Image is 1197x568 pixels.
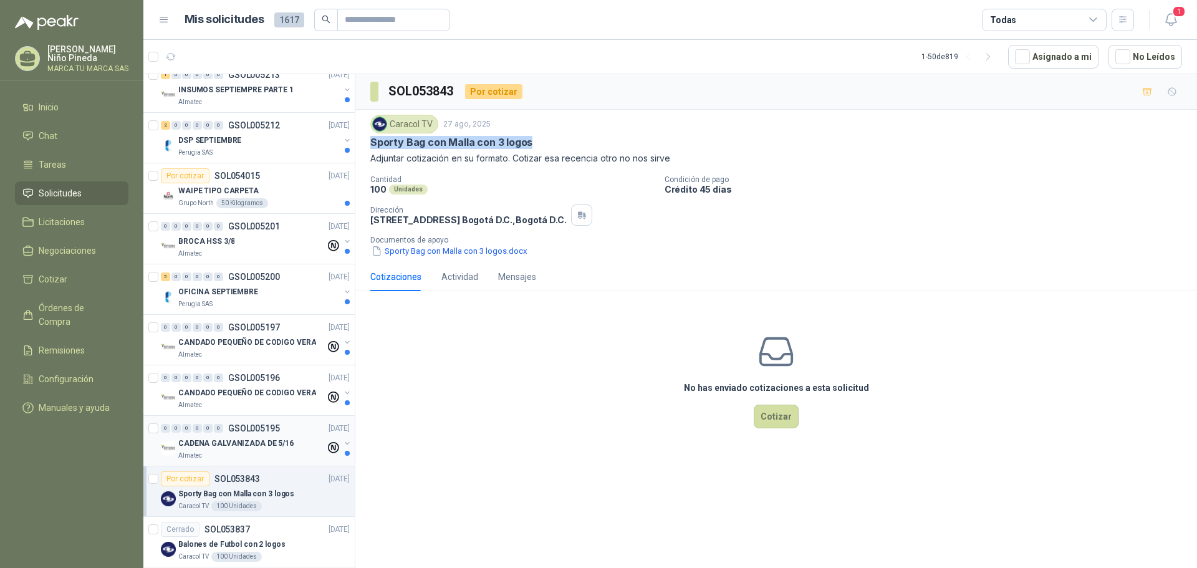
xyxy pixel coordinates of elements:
a: Inicio [15,95,128,119]
div: 0 [182,424,191,433]
img: Company Logo [161,542,176,557]
p: Dirección [370,206,566,214]
div: 0 [182,323,191,332]
img: Logo peakr [15,15,79,30]
img: Company Logo [161,491,176,506]
img: Company Logo [161,188,176,203]
div: 2 [161,121,170,130]
span: Configuración [39,372,94,386]
a: 2 0 0 0 0 0 GSOL005212[DATE] Company LogoDSP SEPTIEMBREPerugia SAS [161,118,352,158]
p: Balones de Futbol con 2 logos [178,539,286,551]
button: Sporty Bag con Malla con 3 logos.docx [370,244,529,258]
p: WAIPE TIPO CARPETA [178,185,259,197]
p: 100 [370,184,387,195]
div: Caracol TV [370,115,438,133]
p: Perugia SAS [178,299,213,309]
button: Cotizar [754,405,799,428]
a: Solicitudes [15,181,128,205]
p: [PERSON_NAME] Niño Pineda [47,45,128,62]
div: 0 [203,373,213,382]
div: 0 [161,424,170,433]
span: 1 [1172,6,1186,17]
div: Cotizaciones [370,270,421,284]
p: [DATE] [329,372,350,384]
div: 0 [193,424,202,433]
a: Órdenes de Compra [15,296,128,334]
p: GSOL005197 [228,323,280,332]
div: Por cotizar [161,168,209,183]
p: CADENA GALVANIZADA DE 5/16 [178,438,294,450]
div: 1 [161,70,170,79]
div: 0 [171,424,181,433]
div: 0 [171,70,181,79]
a: CerradoSOL053837[DATE] Company LogoBalones de Futbol con 2 logosCaracol TV100 Unidades [143,517,355,567]
a: Remisiones [15,339,128,362]
p: Crédito 45 días [665,184,1192,195]
div: 0 [193,70,202,79]
img: Company Logo [161,390,176,405]
p: BROCA HSS 3/8 [178,236,234,248]
p: Adjuntar cotización en su formato. Cotizar esa recencia otro no nos sirve [370,152,1182,165]
p: Cantidad [370,175,655,184]
p: [DATE] [329,271,350,283]
a: Licitaciones [15,210,128,234]
div: 0 [171,323,181,332]
div: 0 [171,121,181,130]
p: [DATE] [329,473,350,485]
a: 1 0 0 0 0 0 GSOL005213[DATE] Company LogoINSUMOS SEPTIEMPRE PARTE 1Almatec [161,67,352,107]
p: [DATE] [329,524,350,536]
div: 0 [203,121,213,130]
img: Company Logo [161,239,176,254]
p: GSOL005201 [228,222,280,231]
div: 0 [182,70,191,79]
div: 0 [161,222,170,231]
a: 0 0 0 0 0 0 GSOL005201[DATE] Company LogoBROCA HSS 3/8Almatec [161,219,352,259]
div: 0 [161,323,170,332]
a: Por cotizarSOL054015[DATE] Company LogoWAIPE TIPO CARPETAGrupo North50 Kilogramos [143,163,355,214]
p: Sporty Bag con Malla con 3 logos [370,136,532,149]
img: Company Logo [161,87,176,102]
p: [DATE] [329,423,350,435]
a: Manuales y ayuda [15,396,128,420]
a: Chat [15,124,128,148]
p: 27 ago, 2025 [443,118,491,130]
p: OFICINA SEPTIEMBRE [178,286,258,298]
div: Mensajes [498,270,536,284]
p: GSOL005213 [228,70,280,79]
div: 0 [214,373,223,382]
div: 100 Unidades [211,552,262,562]
button: No Leídos [1108,45,1182,69]
span: Chat [39,129,57,143]
p: CANDADO PEQUEÑO DE CODIGO VERA [178,387,316,399]
span: 1617 [274,12,304,27]
p: DSP SEPTIEMBRE [178,135,241,147]
p: [DATE] [329,69,350,81]
button: Asignado a mi [1008,45,1098,69]
span: Negociaciones [39,244,96,258]
div: 0 [203,323,213,332]
a: Por cotizarSOL053843[DATE] Company LogoSporty Bag con Malla con 3 logosCaracol TV100 Unidades [143,466,355,517]
img: Company Logo [161,289,176,304]
div: 0 [214,424,223,433]
p: Almatec [178,249,202,259]
p: Condición de pago [665,175,1192,184]
div: Cerrado [161,522,199,537]
p: Almatec [178,350,202,360]
div: 0 [214,272,223,281]
p: [DATE] [329,322,350,334]
div: 0 [214,323,223,332]
div: 100 Unidades [211,501,262,511]
div: 0 [182,373,191,382]
p: Documentos de apoyo [370,236,1192,244]
a: 5 0 0 0 0 0 GSOL005200[DATE] Company LogoOFICINA SEPTIEMBREPerugia SAS [161,269,352,309]
a: 0 0 0 0 0 0 GSOL005197[DATE] Company LogoCANDADO PEQUEÑO DE CODIGO VERAAlmatec [161,320,352,360]
a: 0 0 0 0 0 0 GSOL005196[DATE] Company LogoCANDADO PEQUEÑO DE CODIGO VERAAlmatec [161,370,352,410]
p: INSUMOS SEPTIEMPRE PARTE 1 [178,84,294,96]
img: Company Logo [161,441,176,456]
p: MARCA TU MARCA SAS [47,65,128,72]
span: Inicio [39,100,59,114]
div: 0 [171,222,181,231]
span: Órdenes de Compra [39,301,117,329]
h1: Mis solicitudes [185,11,264,29]
p: GSOL005200 [228,272,280,281]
